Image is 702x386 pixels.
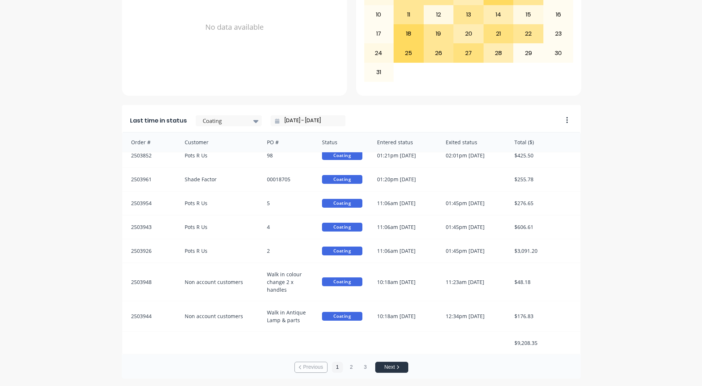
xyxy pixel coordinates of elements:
[122,301,177,331] div: 2503944
[438,192,507,215] div: 01:45pm [DATE]
[364,6,394,24] div: 10
[364,63,394,81] div: 31
[507,263,580,301] div: $48.18
[438,132,507,152] div: Exited status
[364,44,394,62] div: 24
[507,301,580,331] div: $176.83
[394,6,423,24] div: 11
[294,362,328,373] button: Previous
[322,151,362,160] span: Coating
[322,199,362,208] span: Coating
[514,6,543,24] div: 15
[260,168,315,191] div: 00018705
[544,6,573,24] div: 16
[322,312,362,321] span: Coating
[424,6,453,24] div: 12
[260,301,315,331] div: Walk in Antique Lamp & parts
[122,144,177,167] div: 2503852
[122,215,177,239] div: 2503943
[260,132,315,152] div: PO #
[438,239,507,263] div: 01:45pm [DATE]
[122,239,177,263] div: 2503926
[370,215,438,239] div: 11:06am [DATE]
[315,132,370,152] div: Status
[514,44,543,62] div: 29
[122,263,177,301] div: 2503948
[322,247,362,255] span: Coating
[260,144,315,167] div: 98
[322,223,362,232] span: Coating
[322,277,362,286] span: Coating
[507,192,580,215] div: $276.65
[260,215,315,239] div: 4
[177,132,260,152] div: Customer
[454,6,483,24] div: 13
[507,239,580,263] div: $3,091.20
[375,362,408,373] button: Next
[424,44,453,62] div: 26
[438,263,507,301] div: 11:23am [DATE]
[544,25,573,43] div: 23
[514,25,543,43] div: 22
[370,263,438,301] div: 10:18am [DATE]
[364,25,394,43] div: 17
[507,168,580,191] div: $255.78
[507,132,580,152] div: Total ($)
[332,362,343,373] button: 1
[484,25,513,43] div: 21
[177,144,260,167] div: Pots R Us
[177,239,260,263] div: Pots R Us
[370,132,438,152] div: Entered status
[544,44,573,62] div: 30
[122,168,177,191] div: 2503961
[322,175,362,184] span: Coating
[360,362,371,373] button: 3
[177,215,260,239] div: Pots R Us
[260,263,315,301] div: Walk in colour change 2 x handles
[507,144,580,167] div: $425.50
[177,192,260,215] div: Pots R Us
[370,144,438,167] div: 01:21pm [DATE]
[260,192,315,215] div: 5
[438,144,507,167] div: 02:01pm [DATE]
[370,192,438,215] div: 11:06am [DATE]
[507,215,580,239] div: $606.61
[438,301,507,331] div: 12:34pm [DATE]
[346,362,357,373] button: 2
[122,132,177,152] div: Order #
[279,115,343,126] input: Filter by date
[370,168,438,191] div: 01:20pm [DATE]
[260,239,315,263] div: 2
[484,44,513,62] div: 28
[370,301,438,331] div: 10:18am [DATE]
[484,6,513,24] div: 14
[122,192,177,215] div: 2503954
[177,263,260,301] div: Non account customers
[177,168,260,191] div: Shade Factor
[454,44,483,62] div: 27
[438,215,507,239] div: 01:45pm [DATE]
[177,301,260,331] div: Non account customers
[370,239,438,263] div: 11:06am [DATE]
[394,25,423,43] div: 18
[454,25,483,43] div: 20
[424,25,453,43] div: 19
[130,116,187,125] span: Last time in status
[507,332,580,354] div: $9,208.35
[394,44,423,62] div: 25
